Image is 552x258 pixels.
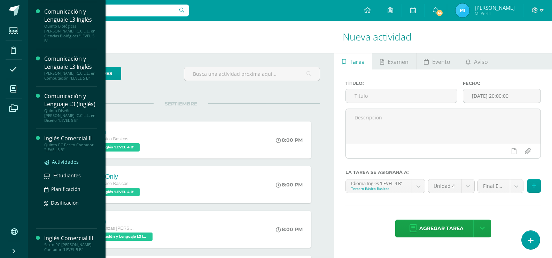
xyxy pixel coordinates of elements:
[83,181,129,186] span: Tercero Básico Basicos
[83,226,135,231] span: Cuarto Finanzas [PERSON_NAME]. C.C.L.L. en Finanzas y Administración
[346,89,457,103] input: Título
[475,4,515,11] span: [PERSON_NAME]
[428,179,474,193] a: Unidad 4
[44,185,97,193] a: Planificación
[276,137,303,143] div: 8:00 PM
[44,199,97,207] a: Dosificación
[345,81,457,86] label: Título:
[456,3,469,17] img: 081d33c50c84a8c124d5b9758954ec13.png
[44,108,97,123] div: Quinto Diseño [PERSON_NAME]. C.C.L.L. en Diseño "LEVEL 5 B"
[345,170,541,175] label: La tarea se asignará a:
[83,218,154,225] div: Platform
[44,171,97,179] a: Estudiantes
[276,182,303,188] div: 8:00 PM
[44,142,97,152] div: Quinto PC Perito Contador "LEVEL 5 B"
[44,55,97,71] div: Comunicación y Lenguaje L3 Inglés
[388,53,409,70] span: Examen
[334,53,372,69] a: Tarea
[44,92,97,108] div: Comunicación y Lenguaje L3 (Inglés)
[463,81,541,86] label: Fecha:
[83,137,129,141] span: Tercero Básico Basicos
[53,172,81,179] span: Estudiantes
[44,92,97,123] a: Comunicación y Lenguaje L3 (Inglés)Quinto Diseño [PERSON_NAME]. C.C.L.L. en Diseño "LEVEL 5 B"
[36,21,326,53] h1: Actividades
[351,179,406,186] div: Idioma Inglés 'LEVEL 4 B'
[51,199,79,206] span: Dosificación
[44,134,97,142] div: Inglés Comercial II
[432,53,450,70] span: Evento
[343,21,544,53] h1: Nueva actividad
[184,67,320,81] input: Busca una actividad próxima aquí...
[436,9,443,17] span: 14
[44,24,97,43] div: Quinto Biológicas [PERSON_NAME]. C.C.L.L. en Ciencias Biológicas "LEVEL 5 B"
[44,8,97,24] div: Comunicación y Lenguaje L3 Inglés
[372,53,416,69] a: Examen
[44,8,97,43] a: Comunicación y Lenguaje L3 InglésQuinto Biológicas [PERSON_NAME]. C.C.L.L. en Ciencias Biológicas...
[474,53,488,70] span: Aviso
[346,179,425,193] a: Idioma Inglés 'LEVEL 4 B'Tercero Básico Basicos
[44,242,97,252] div: Sexto PC [PERSON_NAME] Contador "LEVEL 5 B"
[44,55,97,81] a: Comunicación y Lenguaje L3 Inglés[PERSON_NAME]. C.C.L.L. en Computación "LEVEL 5 B"
[154,101,208,107] span: SEPTIEMBRE
[83,128,141,136] div: Platform
[44,134,97,152] a: Inglés Comercial IIQuinto PC Perito Contador "LEVEL 5 B"
[350,53,365,70] span: Tarea
[483,179,505,193] span: Final Exam (40.0%)
[475,10,515,16] span: Mi Perfil
[463,89,541,103] input: Fecha de entrega
[83,173,141,180] div: English Only
[83,143,140,152] span: Idioma Inglés 'LEVEL 4 B'
[351,186,406,191] div: Tercero Básico Basicos
[417,53,458,69] a: Evento
[434,179,456,193] span: Unidad 4
[419,220,464,237] span: Agregar tarea
[276,226,303,233] div: 8:00 PM
[83,233,153,241] span: Comunicación y Lenguaje L3 Idioma Inglés 'LEVEL 2 B'
[458,53,496,69] a: Aviso
[44,234,97,242] div: Inglés Comercial III
[51,186,80,192] span: Planificación
[83,188,140,196] span: Idioma Inglés 'LEVEL 4 B'
[32,5,189,16] input: Busca un usuario...
[44,234,97,252] a: Inglés Comercial IIISexto PC [PERSON_NAME] Contador "LEVEL 5 B"
[478,179,523,193] a: Final Exam (40.0%)
[44,71,97,81] div: [PERSON_NAME]. C.C.L.L. en Computación "LEVEL 5 B"
[44,158,97,166] a: Actividades
[52,159,79,165] span: Actividades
